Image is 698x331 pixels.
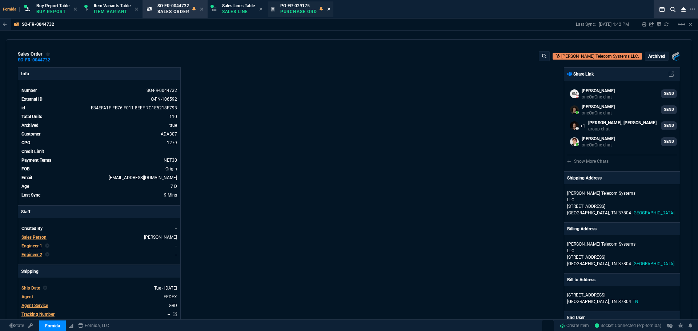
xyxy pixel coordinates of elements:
[582,142,615,148] p: oneOnOne chat
[678,5,689,14] nx-icon: Close Workbench
[45,251,49,258] nx-icon: Clear selected rep
[21,166,30,171] span: FOB
[222,3,255,8] span: Sales Lines Table
[169,123,177,128] span: true
[175,226,177,231] span: --
[567,254,677,261] p: [STREET_ADDRESS]
[618,299,631,304] span: 37804
[567,134,677,149] a: seti.shadab@fornida.com
[21,225,177,232] tr: undefined
[164,158,177,163] span: NET30
[567,261,610,266] span: [GEOGRAPHIC_DATA],
[567,86,677,101] a: ricky.morehart@exalthealth.com
[91,105,177,110] span: See Marketplace Order
[21,311,177,318] tr: undefined
[74,7,77,12] nx-icon: Close Tab
[633,261,674,266] span: [GEOGRAPHIC_DATA]
[18,265,180,278] p: Shipping
[169,303,177,308] span: GRD
[94,3,131,8] span: Item Variants Table
[21,157,177,164] tr: undefined
[567,292,677,298] p: [STREET_ADDRESS]
[280,3,310,8] span: PO-FR-029175
[164,294,177,299] span: FEDEX
[164,193,177,198] span: 8/11/25 => 4:42 PM
[175,243,177,249] span: --
[21,234,177,241] tr: undefined
[690,6,695,13] nx-icon: Open New Tab
[611,210,617,215] span: TN
[21,294,33,299] span: Agent
[21,97,43,102] span: External ID
[76,322,111,329] a: msbcCompanyName
[18,68,180,80] p: Info
[3,7,20,12] span: Fornida
[599,21,629,27] p: [DATE] 4:42 PM
[21,122,177,129] tr: undefined
[21,130,177,138] tr: undefined
[582,104,615,110] p: [PERSON_NAME]
[21,158,51,163] span: Payment Terms
[43,285,47,291] nx-icon: Clear selected rep
[21,312,55,317] span: Tracking Number
[21,293,177,300] tr: undefined
[171,184,177,189] span: 8/4/25 => 7:00 PM
[582,88,615,94] p: [PERSON_NAME]
[21,191,177,199] tr: 8/11/25 => 4:42 PM
[147,88,177,93] span: See Marketplace Order
[618,261,631,266] span: 37804
[21,114,42,119] span: Total Units
[567,276,595,283] p: Bill to Address
[21,87,177,94] tr: See Marketplace Order
[657,5,667,14] nx-icon: Split Panels
[595,322,661,329] a: 2FNsL1Utu8qIp3VdAAAH
[157,3,189,8] span: SO-FR-0044732
[633,210,674,215] span: [GEOGRAPHIC_DATA]
[21,243,42,249] span: Engineer 1
[661,137,677,146] a: SEND
[222,9,255,15] p: Sales Line
[567,190,637,203] p: [PERSON_NAME] Telecom Systems LLC.
[21,184,29,189] span: Age
[21,104,177,112] tr: See Marketplace Order
[21,302,177,309] tr: undefined
[18,60,50,61] a: SO-FR-0044732
[661,121,677,130] a: SEND
[26,322,35,329] a: API TOKEN
[94,9,130,15] p: Item Variant
[21,165,177,173] tr: undefined
[567,102,677,117] a: Kaleb.Hutchinson@fornida.com
[588,120,657,126] p: [PERSON_NAME], [PERSON_NAME]
[667,5,678,14] nx-icon: Search
[21,139,177,146] tr: undefined
[21,226,43,231] span: Created By
[151,97,177,102] a: See Marketplace Order
[327,7,330,12] nx-icon: Close Tab
[689,21,692,27] a: Hide Workbench
[157,9,189,15] p: Sales Order
[175,252,177,257] span: --
[21,284,177,292] tr: undefined
[167,140,177,145] a: 1279
[611,299,617,304] span: TN
[561,53,639,60] p: [PERSON_NAME] Telecom Systems LLC.
[567,210,610,215] span: [GEOGRAPHIC_DATA],
[154,286,177,291] span: 2025-08-12T00:00:00.000Z
[21,183,177,190] tr: 8/4/25 => 7:00 PM
[168,312,170,317] a: --
[22,21,54,27] p: SO-FR-0044732
[582,110,615,116] p: oneOnOne chat
[567,118,677,133] a: steven.huang@fornida.com,michael.licea@fornida.com
[21,174,177,181] tr: wsawalhah@adamstelecom.com
[45,51,51,57] div: Add to Watchlist
[618,210,631,215] span: 37804
[21,140,30,145] span: CPO
[135,7,138,12] nx-icon: Close Tab
[595,323,661,328] span: Socket Connected (erp-fornida)
[200,7,203,12] nx-icon: Close Tab
[21,105,25,110] span: id
[582,94,615,100] p: oneOnOne chat
[567,241,637,254] p: [PERSON_NAME] Telecom Systems LLC.
[36,3,69,8] span: Buy Report Table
